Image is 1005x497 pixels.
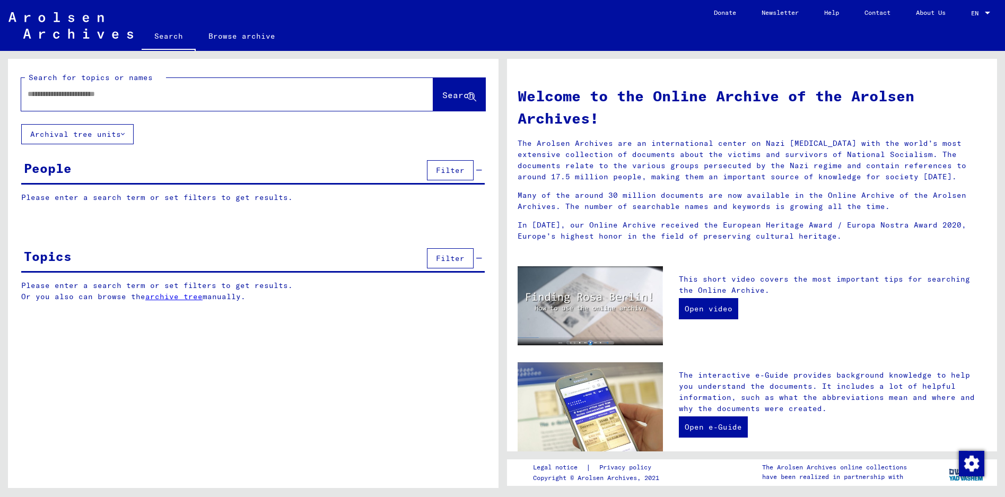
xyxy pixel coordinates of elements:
[518,362,663,460] img: eguide.jpg
[196,23,288,49] a: Browse archive
[442,90,474,100] span: Search
[518,220,987,242] p: In [DATE], our Online Archive received the European Heritage Award / Europa Nostra Award 2020, Eu...
[959,451,984,476] img: Change consent
[8,12,133,39] img: Arolsen_neg.svg
[145,292,203,301] a: archive tree
[21,280,485,302] p: Please enter a search term or set filters to get results. Or you also can browse the manually.
[24,159,72,178] div: People
[433,78,485,111] button: Search
[679,274,986,296] p: This short video covers the most important tips for searching the Online Archive.
[518,138,987,182] p: The Arolsen Archives are an international center on Nazi [MEDICAL_DATA] with the world’s most ext...
[591,462,664,473] a: Privacy policy
[762,472,907,482] p: have been realized in partnership with
[21,124,134,144] button: Archival tree units
[679,298,738,319] a: Open video
[971,10,983,17] span: EN
[679,416,748,438] a: Open e-Guide
[518,85,987,129] h1: Welcome to the Online Archive of the Arolsen Archives!
[518,266,663,346] img: video.jpg
[436,165,465,175] span: Filter
[427,160,474,180] button: Filter
[533,473,664,483] p: Copyright © Arolsen Archives, 2021
[679,370,986,414] p: The interactive e-Guide provides background knowledge to help you understand the documents. It in...
[518,190,987,212] p: Many of the around 30 million documents are now available in the Online Archive of the Arolsen Ar...
[24,247,72,266] div: Topics
[142,23,196,51] a: Search
[21,192,485,203] p: Please enter a search term or set filters to get results.
[436,254,465,263] span: Filter
[947,459,986,485] img: yv_logo.png
[533,462,586,473] a: Legal notice
[427,248,474,268] button: Filter
[762,463,907,472] p: The Arolsen Archives online collections
[533,462,664,473] div: |
[29,73,153,82] mat-label: Search for topics or names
